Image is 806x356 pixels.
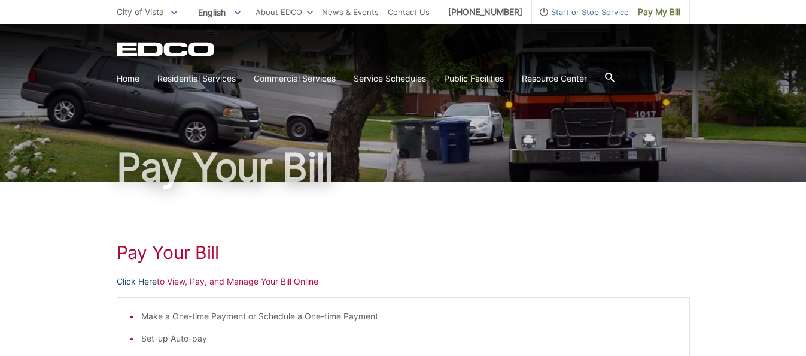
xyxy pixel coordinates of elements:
a: Contact Us [388,5,430,19]
li: Set-up Auto-pay [141,332,677,345]
a: About EDCO [256,5,313,19]
a: Service Schedules [354,72,426,85]
a: News & Events [322,5,379,19]
h1: Pay Your Bill [117,242,690,263]
a: Commercial Services [254,72,336,85]
a: Residential Services [157,72,236,85]
span: City of Vista [117,7,164,17]
p: to View, Pay, and Manage Your Bill Online [117,275,690,288]
span: English [189,2,250,22]
a: EDCD logo. Return to the homepage. [117,42,216,56]
a: Public Facilities [444,72,504,85]
h1: Pay Your Bill [117,148,690,186]
a: Resource Center [522,72,587,85]
a: Click Here [117,275,157,288]
a: Home [117,72,139,85]
li: Make a One-time Payment or Schedule a One-time Payment [141,310,677,323]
